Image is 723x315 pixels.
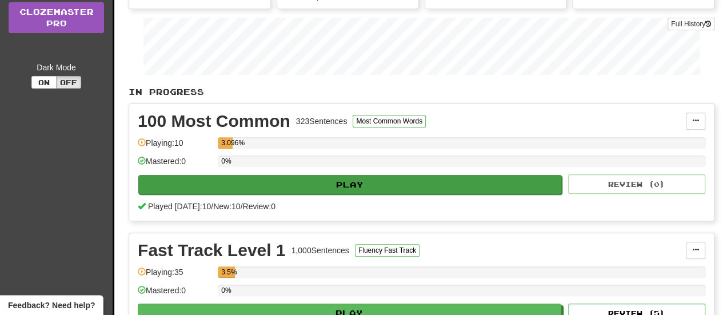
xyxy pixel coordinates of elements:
div: 1,000 Sentences [291,245,349,256]
div: 323 Sentences [296,115,347,127]
button: Most Common Words [353,115,426,127]
span: / [211,202,213,211]
div: Playing: 10 [138,137,212,156]
div: Mastered: 0 [138,155,212,174]
button: Full History [668,18,714,30]
button: Fluency Fast Track [355,244,420,257]
div: Playing: 35 [138,266,212,285]
span: / [241,202,243,211]
button: On [31,76,57,89]
div: Dark Mode [9,62,104,73]
button: Review (0) [568,174,705,194]
p: In Progress [129,86,714,98]
span: Review: 0 [242,202,275,211]
div: 3.096% [221,137,233,149]
span: New: 10 [213,202,240,211]
span: Open feedback widget [8,300,95,311]
div: 100 Most Common [138,113,290,130]
div: Fast Track Level 1 [138,242,286,259]
button: Play [138,175,562,194]
button: Off [56,76,81,89]
div: 3.5% [221,266,235,278]
span: Played [DATE]: 10 [148,202,211,211]
a: ClozemasterPro [9,2,104,33]
div: Mastered: 0 [138,285,212,304]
